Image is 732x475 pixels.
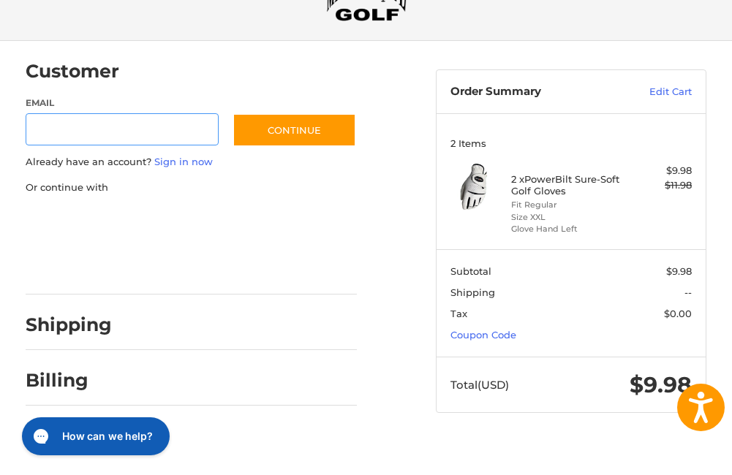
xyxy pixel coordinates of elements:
li: Size XXL [511,211,628,224]
iframe: Gorgias live chat messenger [15,412,174,460]
span: Subtotal [450,265,491,277]
h3: Order Summary [450,85,615,99]
a: Coupon Code [450,329,516,341]
span: Total (USD) [450,378,509,392]
h2: Customer [26,60,119,83]
p: Already have an account? [26,155,357,170]
span: $9.98 [666,265,692,277]
span: -- [684,286,692,298]
button: Continue [233,113,356,147]
a: Edit Cart [615,85,692,99]
iframe: PayPal-paylater [145,209,254,235]
label: Email [26,96,219,110]
li: Glove Hand Left [511,223,628,235]
iframe: PayPal-paypal [20,209,130,235]
h4: 2 x PowerBilt Sure-Soft Golf Gloves [511,173,628,197]
p: Or continue with [26,180,357,195]
div: $9.98 [632,164,692,178]
h3: 2 Items [450,137,692,149]
li: Fit Regular [511,199,628,211]
iframe: PayPal-venmo [20,254,130,280]
h2: Billing [26,369,111,392]
a: Sign in now [154,156,213,167]
span: Shipping [450,286,495,298]
h2: Shipping [26,313,112,336]
span: $0.00 [664,308,692,319]
span: $9.98 [630,371,692,398]
span: Tax [450,308,467,319]
div: $11.98 [632,178,692,193]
